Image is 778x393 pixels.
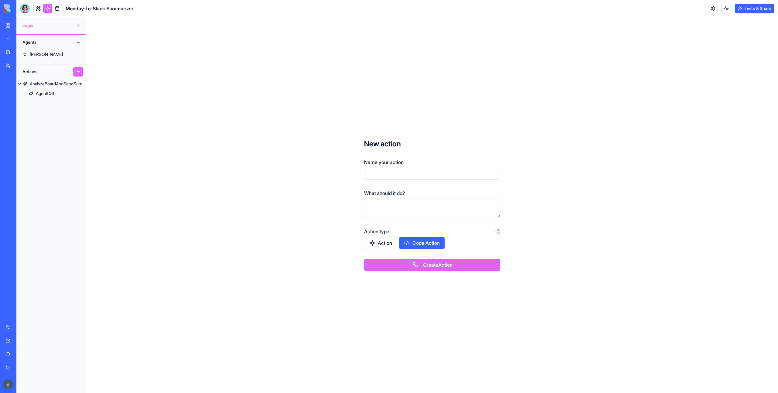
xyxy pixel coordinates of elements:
div: AnalyzeBoardAndSendSummary [30,81,86,87]
button: Code Action [399,237,445,249]
img: ACg8ocJGqfVWtMBWPezF9f-b4CaRhGMPzi1MaKTJyzRwaDj6xG9QMw=s96-c [3,380,13,389]
label: What should it do? [364,190,405,197]
label: Action type [364,228,389,235]
a: AnalyzeBoardAndSendSummary [16,79,86,89]
button: CreateAction [364,259,500,271]
span: Monday-to-Slack Summarizer [66,5,133,12]
a: [PERSON_NAME] [16,50,86,59]
img: logo [4,4,42,13]
a: AgentCall [16,89,86,98]
div: AgentCall [36,91,54,97]
div: Agents [19,37,68,47]
div: [PERSON_NAME] [30,51,63,57]
span: Logic [22,22,73,29]
button: Action [364,237,397,249]
div: Actions [19,67,68,77]
label: Name your action [364,159,404,166]
h3: New action [364,139,500,149]
button: Invite & Share [735,4,774,13]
